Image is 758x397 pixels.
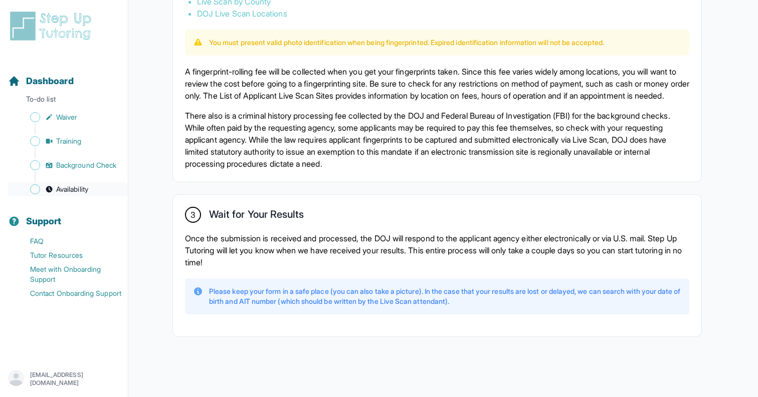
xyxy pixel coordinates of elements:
span: Availability [56,184,88,194]
p: To-do list [4,94,124,108]
span: Support [26,214,62,228]
a: Contact Onboarding Support [8,286,128,300]
a: Training [8,134,128,148]
button: [EMAIL_ADDRESS][DOMAIN_NAME] [8,370,120,388]
a: Tutor Resources [8,248,128,262]
a: Availability [8,182,128,196]
span: Background Check [56,160,116,170]
p: You must present valid photo identification when being fingerprinted. Expired identification info... [209,38,604,48]
p: Once the submission is received and processed, the DOJ will respond to the applicant agency eithe... [185,232,689,268]
span: Waiver [56,112,77,122]
span: Dashboard [26,74,74,88]
button: Dashboard [4,58,124,92]
p: A fingerprint-rolling fee will be collected when you get your fingerprints taken. Since this fee ... [185,66,689,102]
p: There also is a criminal history processing fee collected by the DOJ and Federal Bureau of Invest... [185,110,689,170]
span: 3 [191,209,196,221]
p: [EMAIL_ADDRESS][DOMAIN_NAME] [30,371,120,387]
a: Waiver [8,110,128,124]
button: Support [4,198,124,232]
h2: Wait for Your Results [209,208,304,224]
a: Dashboard [8,74,74,88]
a: DOJ Live Scan Locations [197,9,287,19]
a: Meet with Onboarding Support [8,262,128,286]
span: Training [56,136,82,146]
p: Please keep your form in a safe place (you can also take a picture). In the case that your result... [209,286,681,306]
a: Background Check [8,158,128,172]
img: logo [8,10,97,42]
a: FAQ [8,234,128,248]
